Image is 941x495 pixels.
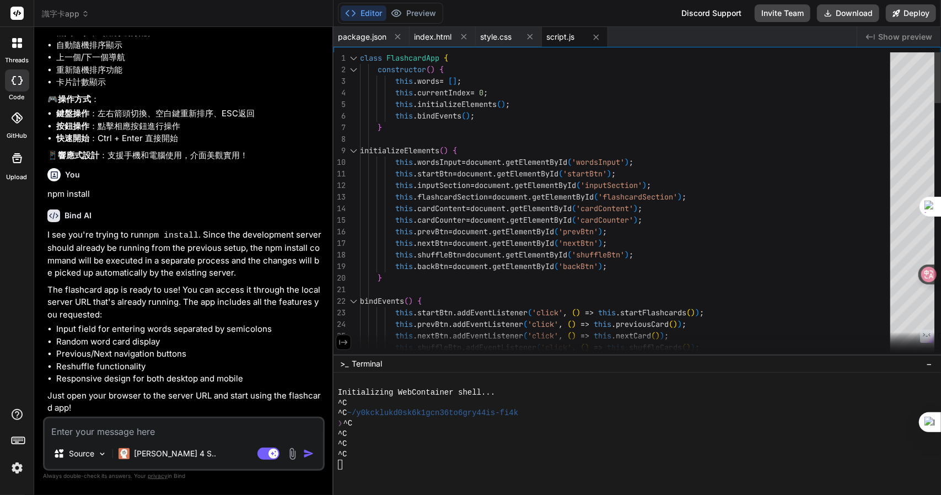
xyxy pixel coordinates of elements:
[47,188,322,201] p: npm install
[700,308,704,318] span: ;
[466,203,470,213] span: =
[651,331,655,341] span: (
[413,203,417,213] span: .
[69,448,94,459] p: Source
[340,358,348,369] span: >_
[501,99,506,109] span: )
[9,93,25,102] label: code
[572,250,625,260] span: 'shuffleBtn'
[395,227,413,236] span: this
[395,169,413,179] span: this
[47,93,322,106] p: 🎮 ：
[378,273,382,283] span: }
[395,215,413,225] span: this
[448,76,453,86] span: [
[638,203,642,213] span: ;
[673,319,677,329] span: )
[580,180,642,190] span: 'inputSection'
[343,418,353,429] span: ^C
[417,88,470,98] span: currentIndex
[686,308,691,318] span: (
[338,429,347,439] span: ^C
[576,180,580,190] span: (
[926,358,932,369] span: −
[567,331,572,341] span: (
[431,64,435,74] span: )
[417,227,448,236] span: prevBtn
[395,76,413,86] span: this
[119,448,130,459] img: Claude 4 Sonnet
[413,215,417,225] span: .
[506,250,567,260] span: getElementById
[417,76,439,86] span: words
[620,308,686,318] span: startFlashcards
[334,249,346,261] div: 18
[417,261,448,271] span: backBtn
[448,261,453,271] span: =
[580,319,589,329] span: =>
[470,88,475,98] span: =
[144,231,198,240] code: npm install
[546,31,574,42] span: script.js
[558,261,598,271] span: 'backBtn'
[466,215,470,225] span: =
[510,203,572,213] span: getElementById
[338,398,347,408] span: ^C
[607,169,611,179] span: )
[413,157,417,167] span: .
[453,146,457,155] span: {
[56,336,322,348] li: Random word card display
[395,319,413,329] span: this
[470,215,506,225] span: document
[457,76,461,86] span: ;
[629,157,633,167] span: ;
[878,31,932,42] span: Show preview
[417,203,466,213] span: cardContent
[572,157,625,167] span: 'wordsInput'
[378,64,426,74] span: constructor
[417,238,448,248] span: nextBtn
[413,76,417,86] span: .
[444,146,448,155] span: )
[413,99,417,109] span: .
[395,238,413,248] span: this
[42,8,89,19] span: 識字卡app
[395,88,413,98] span: this
[286,448,299,460] img: attachment
[417,157,461,167] span: wordsInput
[334,284,346,295] div: 21
[58,94,91,104] strong: 操作方式
[664,331,669,341] span: ;
[461,250,466,260] span: =
[506,203,510,213] span: .
[488,192,492,202] span: =
[453,319,523,329] span: addEventListener
[413,227,417,236] span: .
[572,203,576,213] span: (
[611,331,616,341] span: .
[439,76,444,86] span: =
[466,111,470,121] span: )
[56,76,322,89] li: 卡片計數顯示
[395,261,413,271] span: this
[334,133,346,145] div: 8
[334,122,346,133] div: 7
[580,331,589,341] span: =>
[56,120,322,133] li: ：點擊相應按鈕進行操作
[386,53,439,63] span: FlashcardApp
[439,64,444,74] span: {
[413,261,417,271] span: .
[56,64,322,77] li: 重新隨機排序功能
[475,180,510,190] span: document
[470,203,506,213] span: document
[576,308,580,318] span: )
[56,373,322,385] li: Responsive design for both desktop and mobile
[554,227,558,236] span: (
[395,192,413,202] span: this
[558,238,598,248] span: 'nextBtn'
[56,133,89,143] strong: 快速開始
[408,296,413,306] span: )
[501,157,506,167] span: .
[470,180,475,190] span: =
[7,173,28,182] label: Upload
